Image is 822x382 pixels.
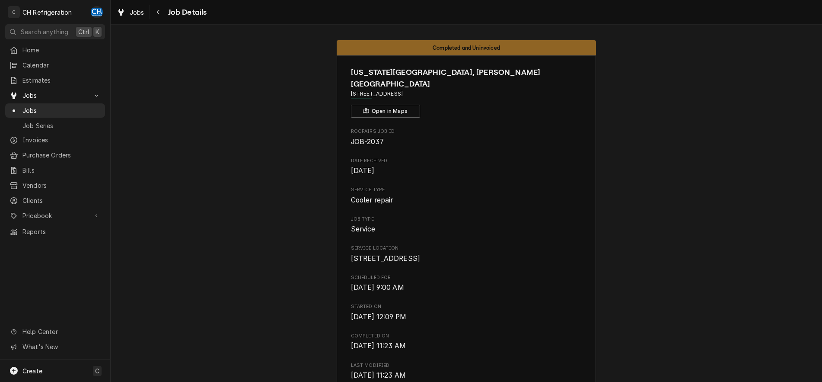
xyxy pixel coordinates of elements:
div: CH [91,6,103,18]
span: Service [351,225,376,233]
span: Started On [351,312,582,322]
span: Job Details [166,6,207,18]
span: Search anything [21,27,68,36]
span: Service Type [351,195,582,205]
span: Cooler repair [351,196,393,204]
span: Calendar [22,61,101,70]
a: Go to Pricebook [5,209,105,223]
span: Service Location [351,254,582,264]
span: Service Location [351,245,582,252]
span: Invoices [22,135,101,144]
a: Job Series [5,119,105,133]
span: Purchase Orders [22,151,101,160]
a: Go to Jobs [5,88,105,103]
span: Roopairs Job ID [351,137,582,147]
span: Address [351,90,582,98]
span: [DATE] 9:00 AM [351,283,404,292]
span: [DATE] 11:23 AM [351,371,406,379]
span: Completed and Uninvoiced [433,45,500,51]
div: Roopairs Job ID [351,128,582,147]
span: Reports [22,227,101,236]
span: Date Received [351,157,582,164]
button: Navigate back [152,5,166,19]
span: Scheduled For [351,274,582,281]
a: Invoices [5,133,105,147]
span: Jobs [130,8,144,17]
div: Status [337,40,596,55]
a: Home [5,43,105,57]
button: Open in Maps [351,105,420,118]
span: Create [22,367,42,375]
span: Pricebook [22,211,88,220]
span: Last Modified [351,362,582,369]
span: C [95,366,99,376]
div: Completed On [351,333,582,351]
a: Bills [5,163,105,177]
span: [DATE] [351,167,375,175]
span: Service Type [351,186,582,193]
div: Date Received [351,157,582,176]
div: Job Type [351,216,582,234]
a: Go to Help Center [5,324,105,339]
span: Jobs [22,106,101,115]
span: Help Center [22,327,100,336]
span: Clients [22,196,101,205]
span: Completed On [351,333,582,340]
span: Last Modified [351,370,582,381]
div: C [8,6,20,18]
div: Chris Hiraga's Avatar [91,6,103,18]
div: Last Modified [351,362,582,381]
a: Go to What's New [5,340,105,354]
a: Clients [5,193,105,208]
span: [DATE] 12:09 PM [351,313,406,321]
span: Bills [22,166,101,175]
div: Scheduled For [351,274,582,293]
span: Jobs [22,91,88,100]
span: Scheduled For [351,282,582,293]
span: Name [351,67,582,90]
span: Job Type [351,224,582,234]
a: Estimates [5,73,105,87]
span: JOB-2037 [351,138,384,146]
a: Vendors [5,178,105,193]
span: [STREET_ADDRESS] [351,254,421,263]
div: CH Refrigeration [22,8,72,17]
span: Completed On [351,341,582,351]
div: Client Information [351,67,582,118]
span: K [96,27,99,36]
span: Job Series [22,121,101,130]
a: Calendar [5,58,105,72]
button: Search anythingCtrlK [5,24,105,39]
a: Jobs [113,5,148,19]
span: Job Type [351,216,582,223]
a: Reports [5,225,105,239]
div: Service Type [351,186,582,205]
span: Estimates [22,76,101,85]
span: Roopairs Job ID [351,128,582,135]
a: Purchase Orders [5,148,105,162]
span: Home [22,45,101,55]
span: [DATE] 11:23 AM [351,342,406,350]
span: Started On [351,303,582,310]
span: What's New [22,342,100,351]
span: Ctrl [78,27,89,36]
span: Vendors [22,181,101,190]
span: Date Received [351,166,582,176]
a: Jobs [5,103,105,118]
div: Service Location [351,245,582,263]
div: Started On [351,303,582,322]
